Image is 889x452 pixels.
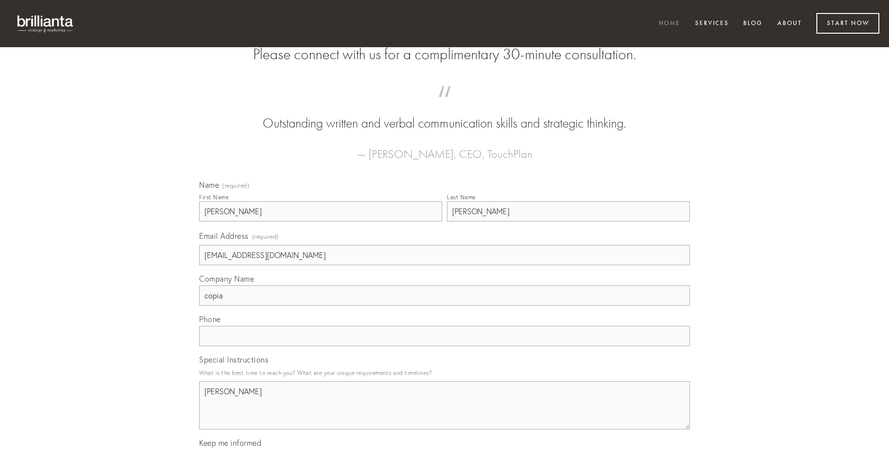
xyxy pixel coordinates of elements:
[689,16,735,32] a: Services
[447,194,476,201] div: Last Name
[215,133,674,164] figcaption: — [PERSON_NAME], CEO, TouchPlan
[199,274,254,284] span: Company Name
[10,10,82,38] img: brillianta - research, strategy, marketing
[199,180,219,190] span: Name
[222,183,249,189] span: (required)
[199,355,268,364] span: Special Instructions
[199,194,229,201] div: First Name
[737,16,769,32] a: Blog
[199,438,261,448] span: Keep me informed
[816,13,879,34] a: Start Now
[199,366,690,379] p: What is the best time to reach you? What are your unique requirements and timelines?
[199,381,690,429] textarea: [PERSON_NAME]
[199,231,249,241] span: Email Address
[199,45,690,64] h2: Please connect with us for a complimentary 30-minute consultation.
[215,95,674,114] span: “
[252,230,279,243] span: (required)
[215,95,674,133] blockquote: Outstanding written and verbal communication skills and strategic thinking.
[653,16,686,32] a: Home
[771,16,808,32] a: About
[199,314,221,324] span: Phone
